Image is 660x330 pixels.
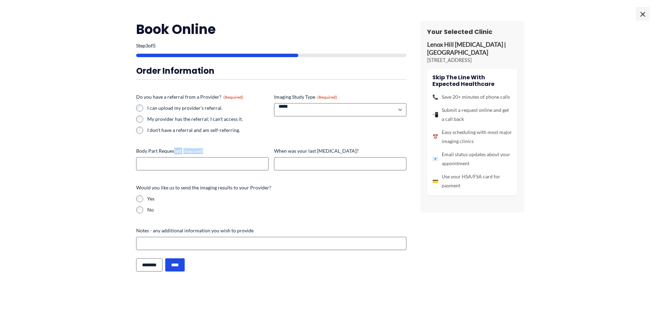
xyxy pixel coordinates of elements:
[432,106,512,124] li: Submit a request online and get a call back
[432,74,512,87] h4: Skip the line with Expected Healthcare
[274,148,406,154] label: When was your last [MEDICAL_DATA]?
[136,21,406,38] h2: Book Online
[147,116,269,123] label: My provider has the referral; I can't access it.
[636,7,650,21] span: ×
[427,41,517,57] p: Lenox Hill [MEDICAL_DATA] | [GEOGRAPHIC_DATA]
[136,227,406,234] label: Notes - any additional information you wish to provide
[147,206,406,213] label: No
[147,195,406,202] label: Yes
[432,92,512,101] li: Save 20+ minutes of phone calls
[432,132,438,141] span: 📅
[147,127,269,134] label: I don't have a referral and am self-referring.
[183,149,203,154] span: (Required)
[432,154,438,163] span: 📧
[432,150,512,168] li: Email status updates about your appointment
[147,105,269,112] label: I can upload my provider's referral.
[317,95,337,100] span: (Required)
[136,148,269,154] label: Body Part Requested
[136,93,243,100] legend: Do you have a referral from a Provider?
[432,172,512,190] li: Use your HSA/FSA card for payment
[427,28,517,36] h3: Your Selected Clinic
[146,43,148,48] span: 3
[432,128,512,146] li: Easy scheduling with most major imaging clinics
[432,92,438,101] span: 📞
[223,95,243,100] span: (Required)
[432,110,438,119] span: 📲
[427,57,517,64] p: [STREET_ADDRESS]
[153,43,156,48] span: 5
[274,93,406,100] label: Imaging Study Type
[432,177,438,186] span: 💳
[136,184,271,191] legend: Would you like us to send the imaging results to your Provider?
[136,43,406,48] p: Step of
[136,65,406,76] h3: Order Information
